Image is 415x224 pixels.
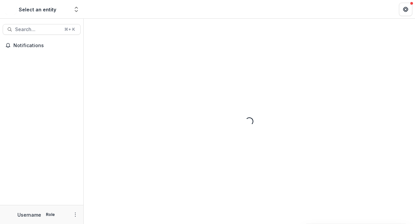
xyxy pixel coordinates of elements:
[17,211,41,218] p: Username
[71,211,79,219] button: More
[13,43,78,48] span: Notifications
[15,27,60,32] span: Search...
[44,212,57,218] p: Role
[72,3,81,16] button: Open entity switcher
[3,40,81,51] button: Notifications
[19,6,56,13] div: Select an entity
[399,3,412,16] button: Get Help
[3,24,81,35] button: Search...
[63,26,76,33] div: ⌘ + K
